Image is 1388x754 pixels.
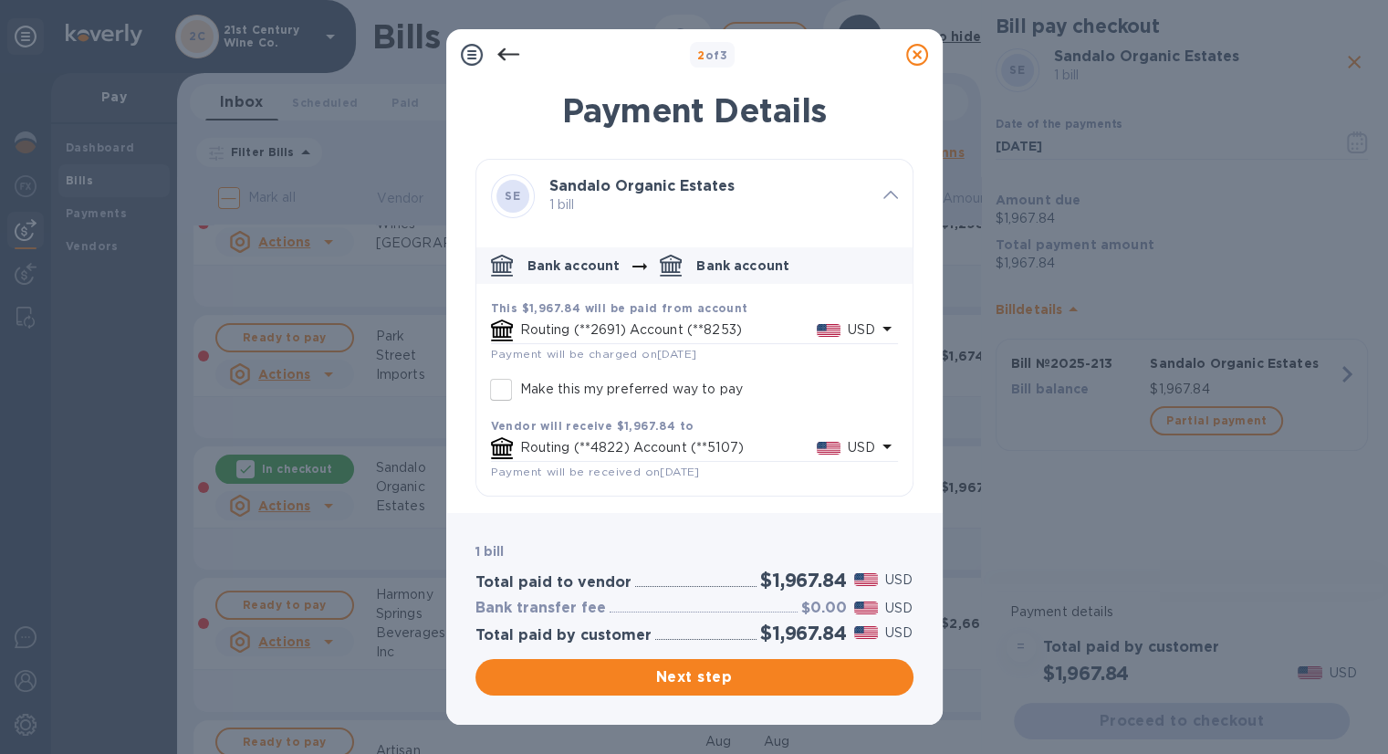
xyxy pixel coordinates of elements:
[760,569,846,592] h2: $1,967.84
[760,622,846,644] h2: $1,967.84
[475,627,652,644] h3: Total paid by customer
[549,195,869,215] p: 1 bill
[549,177,735,194] b: Sandalo Organic Estates
[854,626,879,639] img: USD
[885,599,913,618] p: USD
[475,574,631,592] h3: Total paid to vendor
[854,602,879,614] img: USD
[527,257,621,275] p: Bank account
[491,347,697,361] span: Payment will be charged on [DATE]
[885,623,913,643] p: USD
[520,438,817,457] p: Routing (**4822) Account (**5107)
[817,442,841,455] img: USD
[490,666,899,688] span: Next step
[697,48,727,62] b: of 3
[848,438,875,457] p: USD
[817,324,841,337] img: USD
[885,571,913,590] p: USD
[505,189,520,203] b: SE
[854,573,879,586] img: USD
[520,320,817,340] p: Routing (**2691) Account (**8253)
[476,160,913,233] div: SESandalo Organic Estates 1 bill
[475,659,913,696] button: Next step
[697,48,704,62] span: 2
[491,301,748,315] b: This $1,967.84 will be paid from account
[491,465,700,478] span: Payment will be received on [DATE]
[696,257,789,275] p: Bank account
[520,380,743,399] p: Make this my preferred way to pay
[476,240,913,496] div: default-method
[491,419,694,433] b: Vendor will receive $1,967.84 to
[475,91,913,130] h1: Payment Details
[848,320,875,340] p: USD
[475,544,505,559] b: 1 bill
[475,600,606,617] h3: Bank transfer fee
[801,600,847,617] h3: $0.00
